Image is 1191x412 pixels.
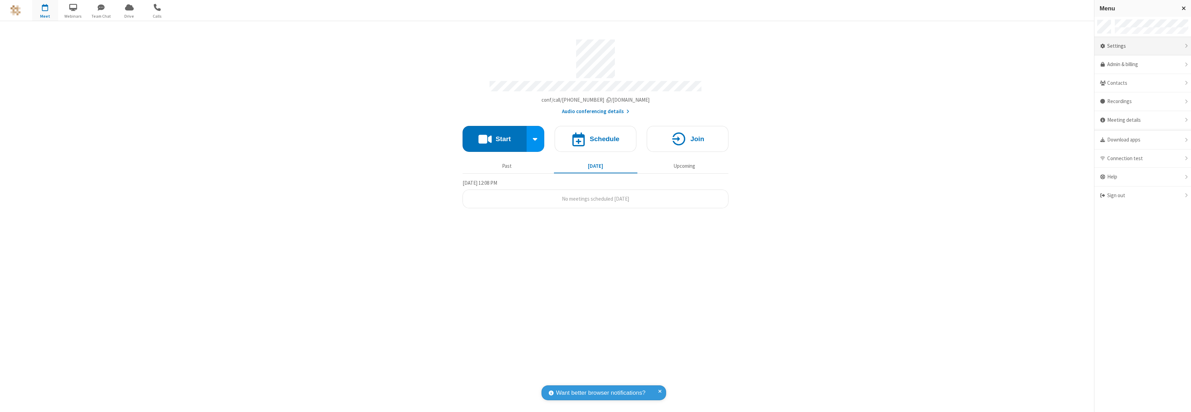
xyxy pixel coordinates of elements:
span: Webinars [60,13,86,19]
img: QA Selenium DO NOT DELETE OR CHANGE [10,5,21,16]
span: Want better browser notifications? [556,388,645,397]
span: Drive [116,13,142,19]
button: Copy my meeting room linkCopy my meeting room link [541,96,650,104]
div: Recordings [1094,92,1191,111]
span: [DATE] 12:08 PM [463,180,497,186]
span: Meet [32,13,58,19]
h4: Start [495,136,511,142]
section: Today's Meetings [463,179,728,209]
div: Contacts [1094,74,1191,93]
span: Copy my meeting room link [541,97,650,103]
span: No meetings scheduled [DATE] [562,195,629,202]
button: Schedule [555,126,636,152]
div: Meeting details [1094,111,1191,130]
section: Account details [463,34,728,116]
div: Connection test [1094,149,1191,168]
a: Admin & billing [1094,55,1191,74]
button: Past [465,159,549,173]
button: Upcoming [643,159,726,173]
span: Calls [144,13,170,19]
h3: Menu [1100,5,1175,12]
div: Start conference options [527,126,545,152]
button: Audio conferencing details [562,108,629,116]
div: Settings [1094,37,1191,56]
div: Sign out [1094,186,1191,205]
button: [DATE] [554,159,637,173]
button: Join [647,126,728,152]
h4: Schedule [590,136,619,142]
span: Team Chat [88,13,114,19]
div: Help [1094,168,1191,186]
button: Start [463,126,527,152]
h4: Join [690,136,704,142]
div: Download apps [1094,131,1191,149]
